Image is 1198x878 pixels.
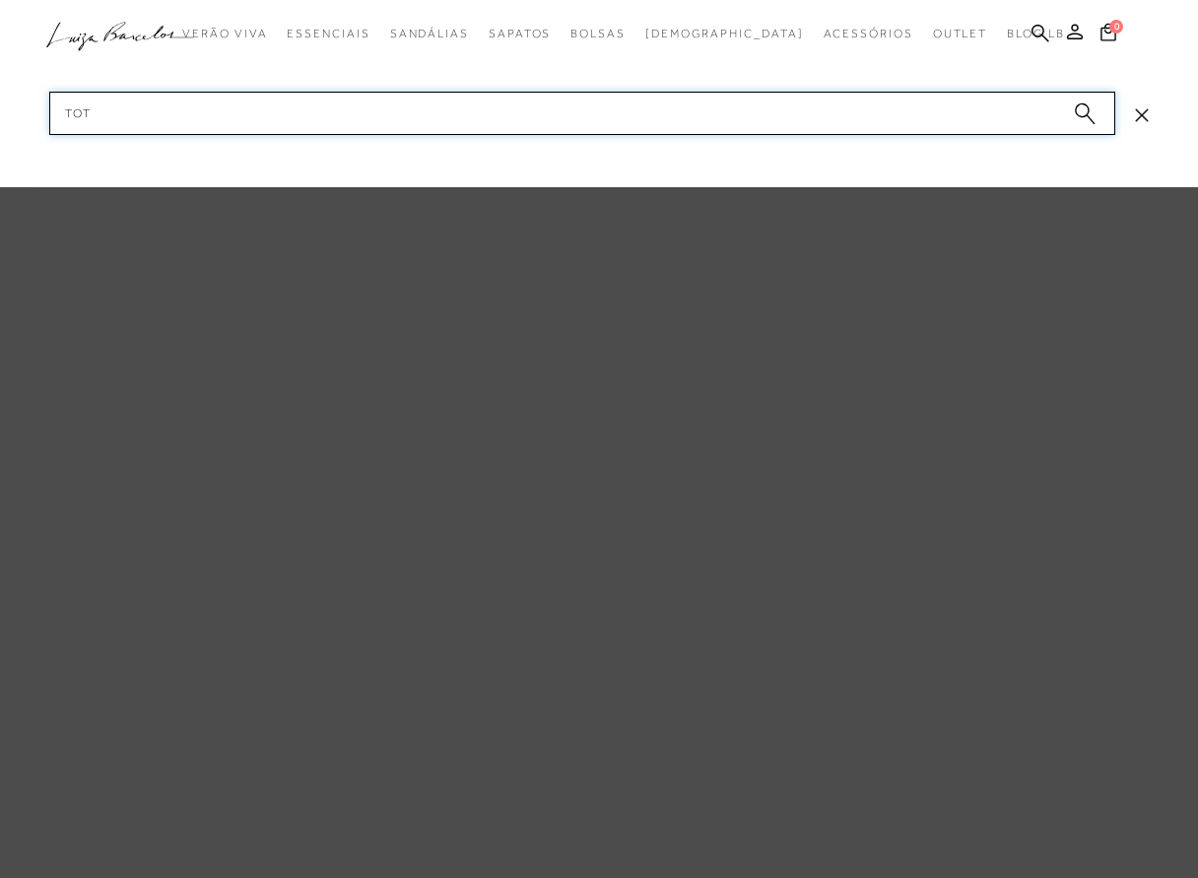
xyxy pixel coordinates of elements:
[489,27,551,40] span: Sapatos
[933,16,988,52] a: categoryNavScreenReaderText
[933,27,988,40] span: Outlet
[1007,16,1064,52] a: BLOG LB
[489,16,551,52] a: categoryNavScreenReaderText
[287,16,369,52] a: categoryNavScreenReaderText
[645,16,804,52] a: noSubCategoriesText
[390,27,469,40] span: Sandálias
[287,27,369,40] span: Essenciais
[1095,22,1122,48] button: 0
[390,16,469,52] a: categoryNavScreenReaderText
[570,16,626,52] a: categoryNavScreenReaderText
[824,16,913,52] a: categoryNavScreenReaderText
[824,27,913,40] span: Acessórios
[1007,27,1064,40] span: BLOG LB
[49,92,1115,135] input: Buscar.
[570,27,626,40] span: Bolsas
[182,27,267,40] span: Verão Viva
[182,16,267,52] a: categoryNavScreenReaderText
[645,27,804,40] span: [DEMOGRAPHIC_DATA]
[1109,20,1123,34] span: 0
